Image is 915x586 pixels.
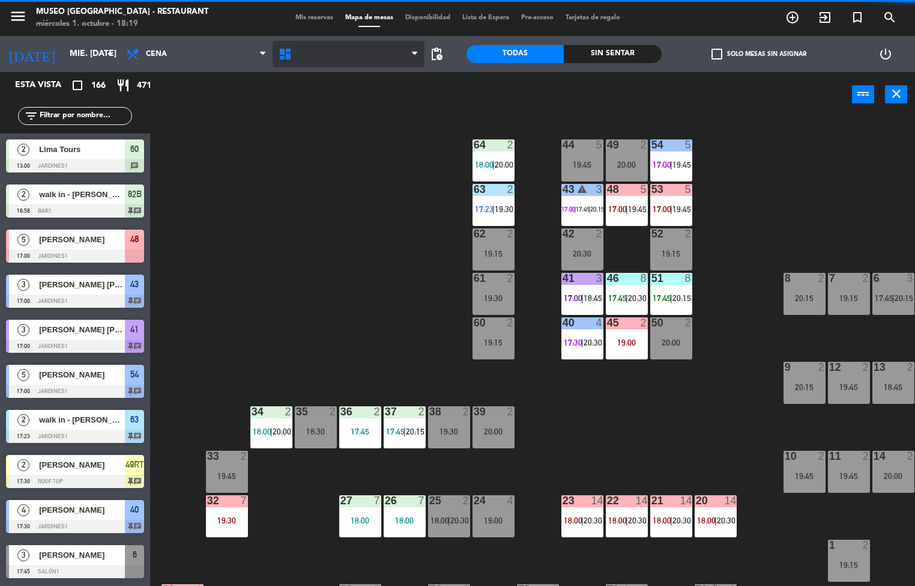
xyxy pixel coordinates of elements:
span: | [714,516,717,525]
div: 5 [640,184,647,195]
div: 26 [385,495,385,506]
i: arrow_drop_down [103,47,117,61]
i: crop_square [70,78,85,93]
span: walk in - [PERSON_NAME] [39,188,125,201]
span: | [892,293,895,303]
div: 19:15 [828,294,870,302]
div: 2 [507,184,514,195]
div: 19:15 [650,249,692,258]
div: 2 [507,228,514,239]
div: 10 [785,451,785,462]
div: 2 [507,273,514,284]
div: 7 [373,495,381,506]
div: 19:30 [473,294,515,302]
div: 37 [385,406,385,417]
div: 3 [596,273,603,284]
div: 7 [418,495,425,506]
span: | [448,516,450,525]
span: [PERSON_NAME] [PERSON_NAME] [39,323,125,336]
span: 3 [17,549,29,561]
div: 19:15 [828,561,870,569]
span: | [670,516,672,525]
div: 2 [507,317,514,328]
div: 7 [240,495,247,506]
div: 2 [862,273,869,284]
div: 19:45 [561,160,603,169]
div: 2 [818,362,825,373]
div: Todas [467,45,564,63]
span: 2 [17,144,29,156]
div: 5 [596,139,603,150]
span: 6 [133,548,137,562]
div: 22 [607,495,608,506]
div: 14 [724,495,736,506]
div: 2 [862,540,869,551]
span: | [492,204,495,214]
span: | [670,293,672,303]
div: 3 [596,184,603,195]
button: menu [9,7,27,29]
div: 20:00 [650,338,692,347]
div: 2 [907,362,914,373]
span: 17:30 [564,338,582,347]
span: 17:45 [875,293,893,303]
span: 18:00 [608,516,627,525]
div: 19:45 [828,383,870,391]
div: 19:15 [473,338,515,347]
div: 2 [684,317,692,328]
div: 8 [684,273,692,284]
div: 2 [684,228,692,239]
span: | [403,427,406,436]
div: 20:00 [473,427,515,436]
span: 49RT [125,457,144,472]
span: [PERSON_NAME] [PERSON_NAME] [39,278,125,291]
i: power_input [856,87,871,101]
span: 18:00 [653,516,671,525]
span: | [270,427,273,436]
span: 20:00 [495,160,513,169]
span: 20:30 [584,516,602,525]
span: | [670,160,672,169]
div: 20:00 [606,160,648,169]
div: 5 [684,139,692,150]
span: 20:30 [717,516,735,525]
span: 18:45 [584,293,602,303]
div: 19:00 [606,338,648,347]
button: close [885,85,907,103]
div: 18:00 [339,516,381,525]
div: Sin sentar [564,45,661,63]
span: | [626,293,628,303]
span: 17:00 [608,204,627,214]
span: 82B [128,187,142,201]
span: 19:45 [672,160,691,169]
span: Disponibilidad [399,14,456,21]
span: 48 [130,232,139,246]
span: [PERSON_NAME] [39,459,125,471]
div: 46 [607,273,608,284]
span: 17:00 [564,293,582,303]
div: 33 [207,451,208,462]
span: 19:30 [495,204,513,214]
span: 41 [130,322,139,337]
button: power_input [852,85,874,103]
span: 5 [17,369,29,381]
span: | [574,206,576,213]
i: restaurant [116,78,130,93]
div: 14 [591,495,603,506]
span: 17:45 [576,206,590,213]
div: 8 [785,273,785,284]
span: 18:00 [697,516,716,525]
div: 25 [429,495,430,506]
